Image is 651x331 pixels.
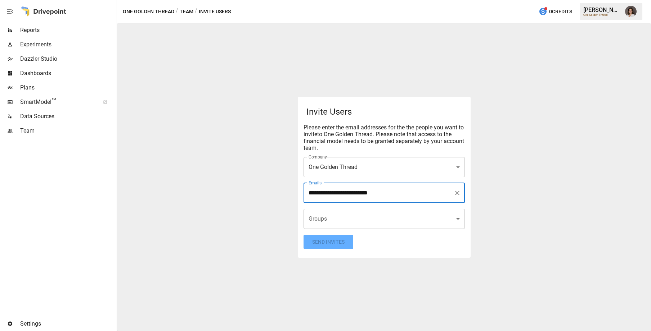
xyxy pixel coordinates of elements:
[195,7,197,16] div: /
[583,6,621,13] div: [PERSON_NAME]
[51,97,57,106] span: ™
[20,69,115,78] span: Dashboards
[20,127,115,135] span: Team
[583,13,621,17] div: One Golden Thread
[20,112,115,121] span: Data Sources
[304,124,465,151] div: Please enter the email addresses for the the people you want to invite to One Golden Thread . Ple...
[304,157,465,177] div: One Golden Thread
[20,98,95,106] span: SmartModel
[20,26,115,35] span: Reports
[123,7,174,16] button: One Golden Thread
[20,55,115,63] span: Dazzler Studio
[309,180,322,186] label: Emails
[549,7,572,16] span: 0 Credits
[20,319,115,328] span: Settings
[625,6,637,17] img: Franziska Ibscher
[452,188,462,198] button: Clear
[536,5,575,18] button: 0Credits
[20,83,115,92] span: Plans
[20,40,115,49] span: Experiments
[306,105,465,118] p: Invite Users
[621,1,641,22] button: Franziska Ibscher
[176,7,178,16] div: /
[180,7,193,16] button: Team
[309,154,327,160] label: Company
